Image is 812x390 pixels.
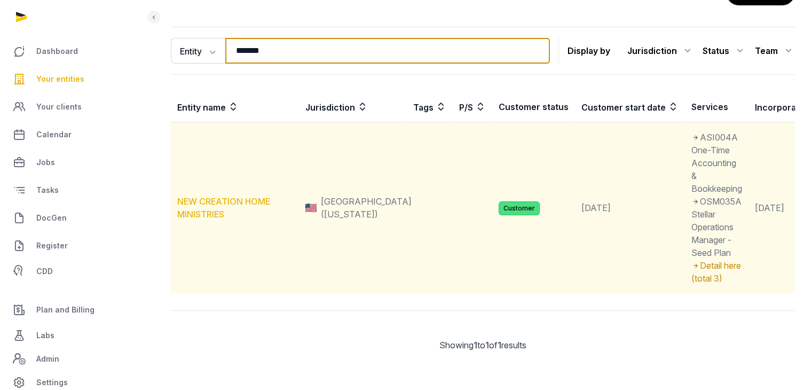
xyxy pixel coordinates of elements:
a: CDD [9,261,145,282]
div: Jurisdiction [627,42,694,59]
a: NEW CREATION HOME MINISTRIES [177,196,270,220]
span: Labs [36,329,54,342]
span: Admin [36,353,59,365]
a: Jobs [9,150,145,175]
span: CDD [36,265,53,278]
a: Register [9,233,145,259]
a: Admin [9,348,145,370]
div: Showing to of results [171,339,795,352]
th: P/S [453,92,492,122]
span: ASI004A One-Time Accounting & Bookkeeping [691,132,742,194]
span: Customer [499,201,540,215]
span: DocGen [36,212,67,224]
span: 1 [485,340,489,350]
span: Settings [36,376,68,389]
th: Customer start date [575,92,685,122]
a: Plan and Billing [9,297,145,323]
a: Dashboard [9,38,145,64]
span: Your clients [36,100,82,113]
a: Calendar [9,122,145,147]
span: Dashboard [36,45,78,58]
a: Your entities [9,66,145,92]
a: Your clients [9,94,145,120]
span: Register [36,239,68,252]
td: [DATE] [575,122,685,294]
th: Services [685,92,748,122]
th: Entity name [171,92,299,122]
span: Your entities [36,73,84,85]
span: 1 [474,340,477,350]
span: Calendar [36,128,72,141]
th: Customer status [492,92,575,122]
a: Tasks [9,177,145,203]
div: Detail here (total 3) [691,259,742,285]
a: Labs [9,323,145,348]
a: DocGen [9,205,145,231]
p: Display by [567,42,610,59]
span: Jobs [36,156,55,169]
span: OSM035A Stellar Operations Manager - Seed Plan [691,196,742,258]
button: Entity [171,38,225,64]
span: Tasks [36,184,59,197]
span: 1 [498,340,501,350]
th: Tags [407,92,453,122]
span: Plan and Billing [36,303,94,316]
div: Team [755,42,795,59]
div: Status [703,42,746,59]
span: [GEOGRAPHIC_DATA] ([US_STATE]) [321,195,412,221]
th: Jurisdiction [299,92,407,122]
